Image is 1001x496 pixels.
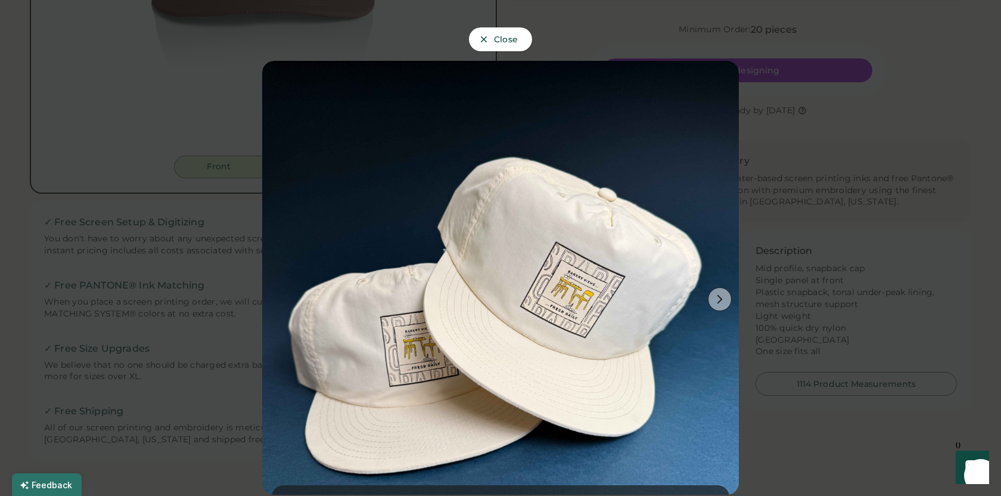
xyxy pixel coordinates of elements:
[944,442,996,494] iframe: Front Chat
[469,27,532,51] button: Close
[494,35,518,44] span: Close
